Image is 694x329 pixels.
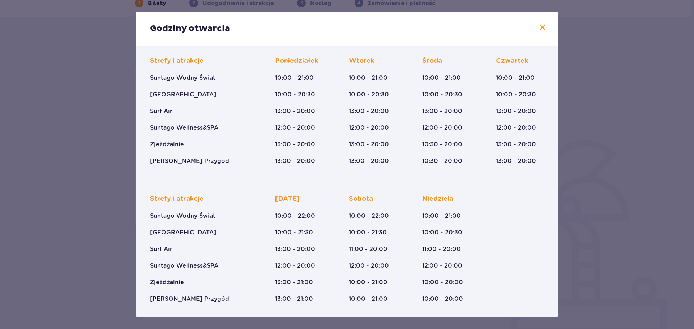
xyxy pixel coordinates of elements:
[150,295,229,303] p: [PERSON_NAME] Przygód
[150,23,230,34] p: Godziny otwarcia
[150,212,215,220] p: Suntago Wodny Świat
[150,91,216,99] p: [GEOGRAPHIC_DATA]
[150,124,218,132] p: Suntago Wellness&SPA
[275,212,315,220] p: 10:00 - 22:00
[349,74,387,82] p: 10:00 - 21:00
[496,57,528,65] p: Czwartek
[422,245,461,253] p: 11:00 - 20:00
[349,107,389,115] p: 13:00 - 20:00
[422,74,461,82] p: 10:00 - 21:00
[275,124,315,132] p: 12:00 - 20:00
[150,57,204,65] p: Strefy i atrakcje
[275,195,300,203] p: [DATE]
[275,278,313,286] p: 13:00 - 21:00
[349,295,387,303] p: 10:00 - 21:00
[422,295,463,303] p: 10:00 - 20:00
[422,262,462,270] p: 12:00 - 20:00
[275,57,318,65] p: Poniedziałek
[349,212,389,220] p: 10:00 - 22:00
[422,124,462,132] p: 12:00 - 20:00
[496,124,536,132] p: 12:00 - 20:00
[150,245,172,253] p: Surf Air
[496,140,536,148] p: 13:00 - 20:00
[422,140,462,148] p: 10:30 - 20:00
[275,91,315,99] p: 10:00 - 20:30
[349,91,389,99] p: 10:00 - 20:30
[349,229,387,237] p: 10:00 - 21:30
[349,245,387,253] p: 11:00 - 20:00
[150,157,229,165] p: [PERSON_NAME] Przygód
[150,107,172,115] p: Surf Air
[275,262,315,270] p: 12:00 - 20:00
[422,212,461,220] p: 10:00 - 21:00
[349,157,389,165] p: 13:00 - 20:00
[496,107,536,115] p: 13:00 - 20:00
[422,107,462,115] p: 13:00 - 20:00
[422,278,463,286] p: 10:00 - 20:00
[275,295,313,303] p: 13:00 - 21:00
[150,278,184,286] p: Zjeżdżalnie
[349,262,389,270] p: 12:00 - 20:00
[275,229,313,237] p: 10:00 - 21:30
[275,107,315,115] p: 13:00 - 20:00
[349,195,373,203] p: Sobota
[496,91,536,99] p: 10:00 - 20:30
[349,124,389,132] p: 12:00 - 20:00
[150,74,215,82] p: Suntago Wodny Świat
[275,74,314,82] p: 10:00 - 21:00
[349,57,374,65] p: Wtorek
[422,157,462,165] p: 10:30 - 20:00
[422,195,453,203] p: Niedziela
[150,229,216,237] p: [GEOGRAPHIC_DATA]
[150,140,184,148] p: Zjeżdżalnie
[349,140,389,148] p: 13:00 - 20:00
[150,262,218,270] p: Suntago Wellness&SPA
[275,245,315,253] p: 13:00 - 20:00
[422,91,462,99] p: 10:00 - 20:30
[422,57,442,65] p: Środa
[422,229,462,237] p: 10:00 - 20:30
[150,195,204,203] p: Strefy i atrakcje
[275,157,315,165] p: 13:00 - 20:00
[349,278,387,286] p: 10:00 - 21:00
[275,140,315,148] p: 13:00 - 20:00
[496,74,535,82] p: 10:00 - 21:00
[496,157,536,165] p: 13:00 - 20:00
